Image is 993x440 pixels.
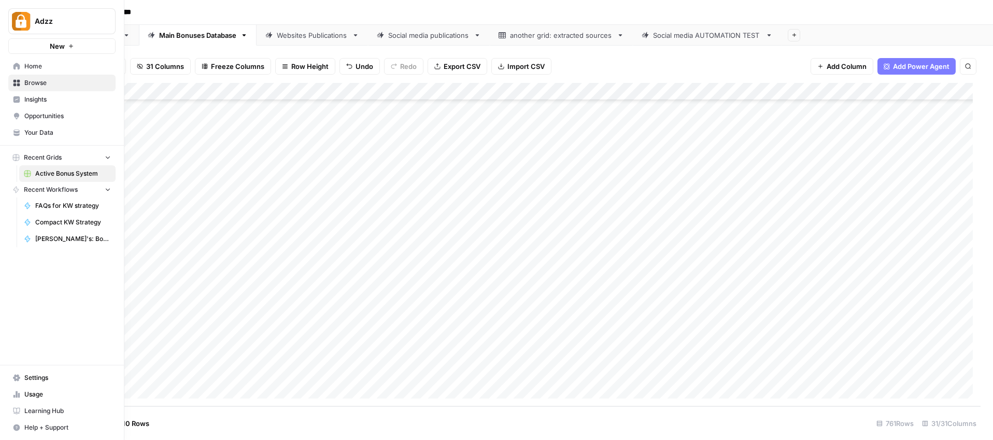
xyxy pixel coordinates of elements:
button: Row Height [275,58,335,75]
button: Export CSV [428,58,487,75]
a: Social media publications [368,25,490,46]
a: Active Bonus System [19,165,116,182]
span: Usage [24,390,111,399]
a: Your Data [8,124,116,141]
a: Learning Hub [8,403,116,419]
a: Browse [8,75,116,91]
span: Add 10 Rows [108,418,149,429]
span: Add Column [827,61,867,72]
button: Undo [339,58,380,75]
span: Adzz [35,16,97,26]
button: Workspace: Adzz [8,8,116,34]
span: Home [24,62,111,71]
div: 761 Rows [872,415,918,432]
button: Freeze Columns [195,58,271,75]
div: Main Bonuses Database [159,30,236,40]
span: Import CSV [507,61,545,72]
a: Websites Publications [257,25,368,46]
div: Social media AUTOMATION TEST [653,30,761,40]
span: New [50,41,65,51]
span: 31 Columns [146,61,184,72]
div: Websites Publications [277,30,348,40]
a: Opportunities [8,108,116,124]
span: Recent Grids [24,153,62,162]
a: Settings [8,370,116,386]
div: another grid: extracted sources [510,30,613,40]
span: Add Power Agent [893,61,949,72]
a: Main Bonuses Database [139,25,257,46]
button: Help + Support [8,419,116,436]
span: Insights [24,95,111,104]
a: Usage [8,386,116,403]
button: 31 Columns [130,58,191,75]
button: Add Column [811,58,873,75]
button: Redo [384,58,423,75]
span: Browse [24,78,111,88]
img: Adzz Logo [12,12,31,31]
a: Compact KW Strategy [19,214,116,231]
span: Recent Workflows [24,185,78,194]
span: Freeze Columns [211,61,264,72]
span: Settings [24,373,111,382]
button: New [8,38,116,54]
span: FAQs for KW strategy [35,201,111,210]
a: Home [8,58,116,75]
span: Compact KW Strategy [35,218,111,227]
button: Recent Grids [8,150,116,165]
span: Opportunities [24,111,111,121]
span: Learning Hub [24,406,111,416]
button: Recent Workflows [8,182,116,197]
span: Your Data [24,128,111,137]
span: Export CSV [444,61,480,72]
div: 31/31 Columns [918,415,981,432]
span: Help + Support [24,423,111,432]
a: [PERSON_NAME]'s: Bonuses Search [PERSON_NAME] [19,231,116,247]
a: Insights [8,91,116,108]
button: Add Power Agent [877,58,956,75]
span: Undo [356,61,373,72]
span: Row Height [291,61,329,72]
span: Redo [400,61,417,72]
span: [PERSON_NAME]'s: Bonuses Search [PERSON_NAME] [35,234,111,244]
div: Social media publications [388,30,470,40]
button: Import CSV [491,58,551,75]
a: Social media AUTOMATION TEST [633,25,782,46]
a: another grid: extracted sources [490,25,633,46]
a: FAQs for KW strategy [19,197,116,214]
span: Active Bonus System [35,169,111,178]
